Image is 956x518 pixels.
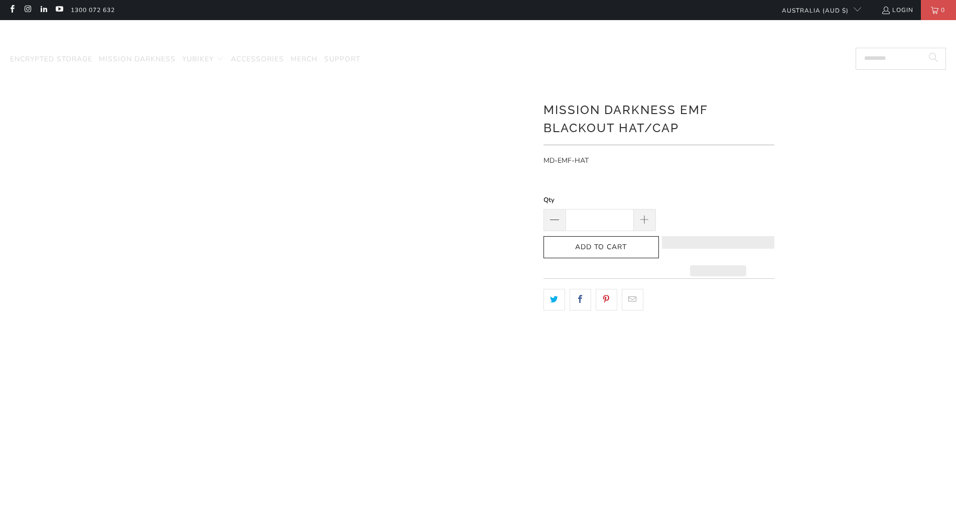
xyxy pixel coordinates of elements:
a: Accessories [231,48,284,71]
a: Share this on Pinterest [596,289,617,310]
a: Trust Panda Australia on Facebook [8,6,16,14]
nav: Translation missing: en.navigation.header.main_nav [10,48,360,71]
a: Share this on Facebook [570,289,591,310]
a: Merch [291,48,318,71]
span: Accessories [231,54,284,64]
a: Trust Panda Australia on YouTube [55,6,63,14]
span: Encrypted Storage [10,54,92,64]
a: Trust Panda Australia on LinkedIn [39,6,48,14]
button: Search [921,48,946,70]
a: Trust Panda Australia on Instagram [23,6,32,14]
span: Merch [291,54,318,64]
span: MD-EMF-HAT [543,156,589,165]
label: Qty [543,194,656,205]
a: Email this to a friend [622,289,643,310]
summary: YubiKey [182,48,224,71]
img: Trust Panda Australia [427,25,529,46]
span: Mission Darkness [99,54,176,64]
h1: Mission Darkness EMF Blackout Hat/Cap [543,99,774,137]
a: 1300 072 632 [71,5,115,16]
a: Login [881,5,913,16]
button: Add to Cart [543,236,659,259]
input: Search... [856,48,946,70]
a: Support [324,48,360,71]
span: Add to Cart [554,243,648,252]
a: Encrypted Storage [10,48,92,71]
a: Share this on Twitter [543,289,565,310]
a: Mission Darkness [99,48,176,71]
span: Support [324,54,360,64]
span: YubiKey [182,54,214,64]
